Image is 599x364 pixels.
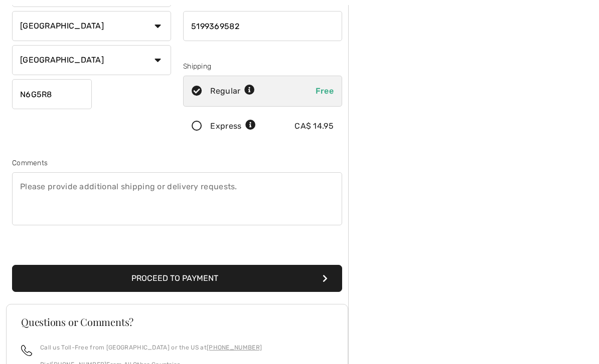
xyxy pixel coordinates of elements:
button: Proceed to Payment [12,265,342,292]
div: Regular [210,85,255,97]
h3: Questions or Comments? [21,317,333,327]
span: Free [316,86,334,96]
p: Call us Toll-Free from [GEOGRAPHIC_DATA] or the US at [40,343,262,352]
input: Zip/Postal Code [12,79,92,109]
div: Express [210,120,256,132]
div: Shipping [183,61,342,72]
img: call [21,345,32,356]
div: CA$ 14.95 [294,120,334,132]
a: [PHONE_NUMBER] [207,344,262,351]
div: Comments [12,158,342,168]
input: Mobile [183,11,342,41]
